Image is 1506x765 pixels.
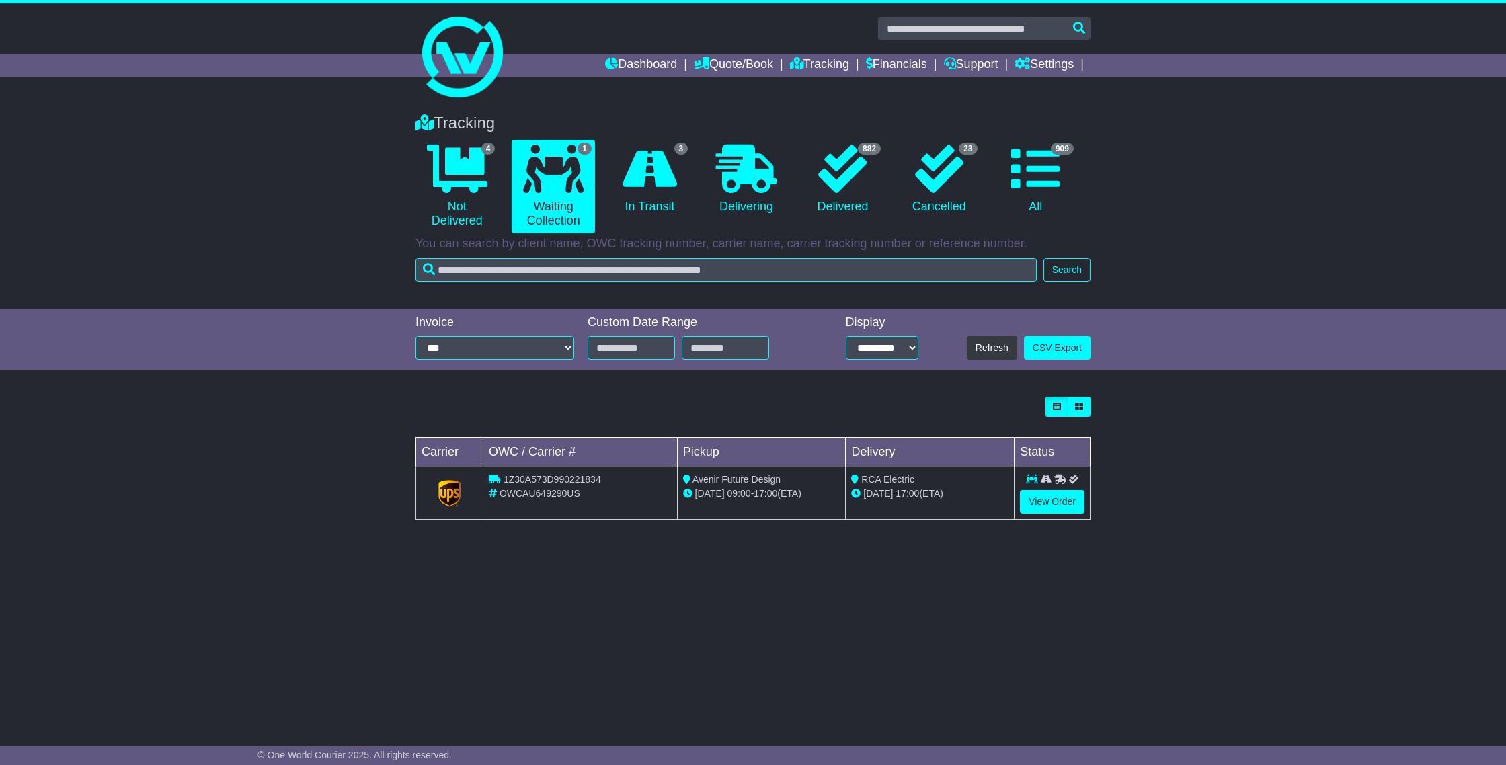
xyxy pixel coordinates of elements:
[257,750,452,760] span: © One World Courier 2025. All rights reserved.
[801,140,884,219] a: 882 Delivered
[944,54,998,77] a: Support
[863,488,893,499] span: [DATE]
[415,237,1091,251] p: You can search by client name, OWC tracking number, carrier name, carrier tracking number or refe...
[967,336,1017,360] button: Refresh
[1015,438,1091,467] td: Status
[754,488,777,499] span: 17:00
[588,315,803,330] div: Custom Date Range
[1024,336,1091,360] a: CSV Export
[608,140,691,219] a: 3 In Transit
[959,143,977,155] span: 23
[438,480,461,507] img: GetCarrierServiceLogo
[416,438,483,467] td: Carrier
[683,487,840,501] div: - (ETA)
[695,488,725,499] span: [DATE]
[866,54,927,77] a: Financials
[994,140,1077,219] a: 909 All
[846,315,918,330] div: Display
[896,488,919,499] span: 17:00
[674,143,688,155] span: 3
[605,54,677,77] a: Dashboard
[898,140,980,219] a: 23 Cancelled
[692,474,781,485] span: Avenir Future Design
[851,487,1008,501] div: (ETA)
[727,488,751,499] span: 09:00
[1015,54,1074,77] a: Settings
[1051,143,1074,155] span: 909
[846,438,1015,467] td: Delivery
[790,54,849,77] a: Tracking
[705,140,787,219] a: Delivering
[578,143,592,155] span: 1
[409,114,1097,133] div: Tracking
[858,143,881,155] span: 882
[512,140,594,233] a: 1 Waiting Collection
[481,143,496,155] span: 4
[500,488,580,499] span: OWCAU649290US
[415,315,574,330] div: Invoice
[694,54,773,77] a: Quote/Book
[861,474,914,485] span: RCA Electric
[677,438,846,467] td: Pickup
[1020,490,1084,514] a: View Order
[415,140,498,233] a: 4 Not Delivered
[483,438,678,467] td: OWC / Carrier #
[504,474,601,485] span: 1Z30A573D990221834
[1043,258,1091,282] button: Search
